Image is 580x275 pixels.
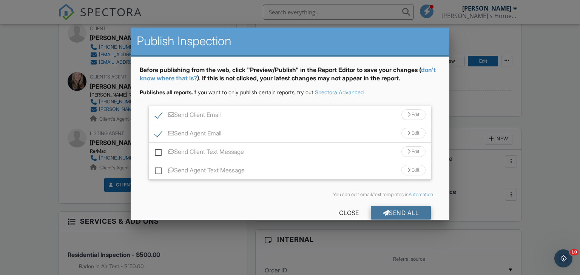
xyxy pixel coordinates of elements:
[140,66,436,82] a: don't know where that is?
[155,167,245,176] label: Send Agent Text Message
[371,206,431,220] div: Send All
[401,165,426,175] div: Edit
[140,89,313,95] span: If you want to only publish certain reports, try out
[146,192,435,198] div: You can edit email/text templates in .
[401,109,426,120] div: Edit
[155,111,221,121] label: Send Client Email
[155,130,221,139] label: Send Agent Email
[409,192,433,197] a: Automation
[401,128,426,138] div: Edit
[327,206,371,220] div: Close
[570,249,578,255] span: 10
[315,89,364,95] a: Spectora Advanced
[401,146,426,157] div: Edit
[554,249,572,267] iframe: Intercom live chat
[155,148,244,158] label: Send Client Text Message
[140,89,193,95] strong: Publishes all reports.
[137,34,444,49] h2: Publish Inspection
[140,66,441,89] div: Before publishing from the web, click "Preview/Publish" in the Report Editor to save your changes...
